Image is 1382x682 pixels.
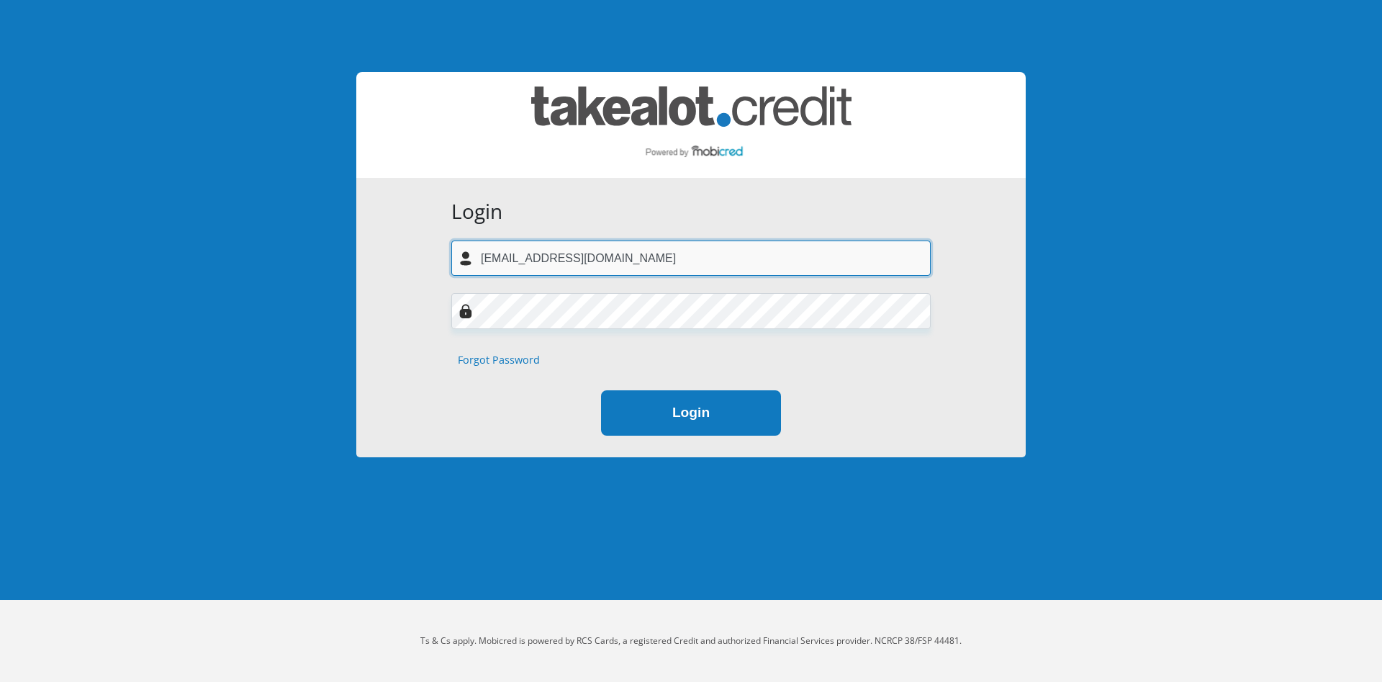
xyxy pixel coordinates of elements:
input: Username [451,241,931,276]
h3: Login [451,199,931,224]
p: Ts & Cs apply. Mobicred is powered by RCS Cards, a registered Credit and authorized Financial Ser... [292,634,1090,647]
img: user-icon image [459,251,473,266]
a: Forgot Password [458,352,540,368]
button: Login [601,390,781,436]
img: Image [459,304,473,318]
img: takealot_credit logo [531,86,852,163]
